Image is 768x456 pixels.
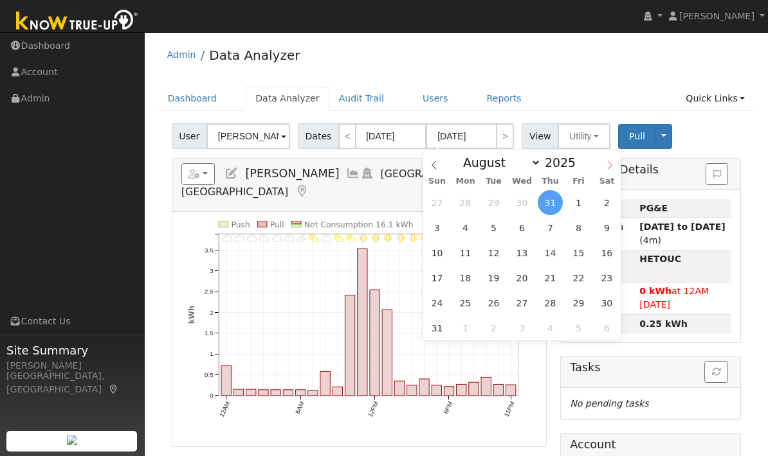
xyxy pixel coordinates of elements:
[536,177,565,186] span: Thu
[419,379,429,396] rect: onclick=""
[566,190,591,215] span: August 1, 2025
[167,49,196,60] a: Admin
[231,220,250,229] text: Push
[246,389,255,396] rect: onclick=""
[481,377,491,395] rect: onclick=""
[453,190,478,215] span: July 28, 2025
[480,177,508,186] span: Tue
[10,7,145,36] img: Know True-Up
[522,123,558,149] span: View
[594,315,619,340] span: September 6, 2025
[509,215,535,240] span: August 6, 2025
[210,309,213,316] text: 2
[425,265,450,290] span: August 17, 2025
[509,240,535,265] span: August 13, 2025
[172,123,207,149] span: User
[338,123,356,149] a: <
[360,234,367,242] i: 11AM - MostlyClear
[570,163,731,177] h5: Account Details
[509,315,535,340] span: September 3, 2025
[297,234,306,242] i: 6AM - PartlyCloudy
[444,387,453,396] rect: onclick=""
[704,361,728,383] button: Refresh
[407,385,416,396] rect: onclick=""
[221,365,231,396] rect: onclick=""
[333,387,342,396] rect: onclick=""
[206,123,290,149] input: Select a User
[481,240,506,265] span: August 12, 2025
[481,315,506,340] span: September 2, 2025
[298,123,339,149] span: Dates
[570,398,648,408] i: No pending tasks
[384,234,392,242] i: 1PM - MostlyClear
[309,234,318,242] i: 7AM - PartlyCloudy
[357,249,367,396] rect: onclick=""
[425,215,450,240] span: August 3, 2025
[284,234,294,242] i: 5AM - MostlyCloudy
[283,390,293,396] rect: onclick=""
[413,87,458,110] a: Users
[421,234,429,242] i: 4PM - MostlyClear
[304,220,414,229] text: Net Consumption 16.1 kWh
[382,310,392,396] rect: onclick=""
[639,222,725,245] span: (4m)
[360,167,374,180] a: Login As (last Never)
[270,220,284,229] text: Pull
[679,11,754,21] span: [PERSON_NAME]
[6,369,138,396] div: [GEOGRAPHIC_DATA], [GEOGRAPHIC_DATA]
[481,215,506,240] span: August 5, 2025
[639,203,668,213] strong: ID: 17258116, authorized: 09/06/25
[508,177,536,186] span: Wed
[456,384,466,395] rect: onclick=""
[409,234,417,242] i: 3PM - MostlyClear
[481,190,506,215] span: July 29, 2025
[233,389,243,396] rect: onclick=""
[541,155,587,170] input: Year
[502,400,516,417] text: 11PM
[538,190,563,215] span: July 31, 2025
[618,124,656,149] button: Pull
[469,382,479,396] rect: onclick=""
[108,384,120,394] a: Map
[247,234,257,242] i: 2AM - Cloudy
[639,319,688,329] strong: 0.25 kWh
[187,306,196,324] text: kWh
[566,290,591,315] span: August 29, 2025
[594,215,619,240] span: August 9, 2025
[639,254,681,264] strong: C
[321,234,331,242] i: 8AM - MostlyCloudy
[453,240,478,265] span: August 11, 2025
[442,400,453,415] text: 6PM
[6,342,138,359] span: Site Summary
[453,265,478,290] span: August 18, 2025
[209,48,300,63] a: Data Analyzer
[558,123,610,149] button: Utility
[158,87,227,110] a: Dashboard
[205,288,213,295] text: 2.5
[639,222,725,232] strong: [DATE] to [DATE]
[205,371,213,378] text: 0.5
[566,215,591,240] span: August 8, 2025
[637,282,731,314] td: at 12AM [DATE]
[259,390,268,396] rect: onclick=""
[509,290,535,315] span: August 27, 2025
[67,435,77,445] img: retrieve
[592,177,621,186] span: Sat
[538,215,563,240] span: August 7, 2025
[425,240,450,265] span: August 10, 2025
[345,295,354,395] rect: onclick=""
[205,329,213,337] text: 1.5
[259,234,269,242] i: 3AM - Cloudy
[224,167,239,180] a: Edit User (36870)
[594,265,619,290] span: August 23, 2025
[566,265,591,290] span: August 22, 2025
[481,265,506,290] span: August 19, 2025
[205,247,213,254] text: 3.5
[452,177,480,186] span: Mon
[367,400,380,417] text: 12PM
[453,215,478,240] span: August 4, 2025
[293,400,305,415] text: 6AM
[425,315,450,340] span: August 31, 2025
[453,290,478,315] span: August 25, 2025
[235,234,244,242] i: 1AM - Cloudy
